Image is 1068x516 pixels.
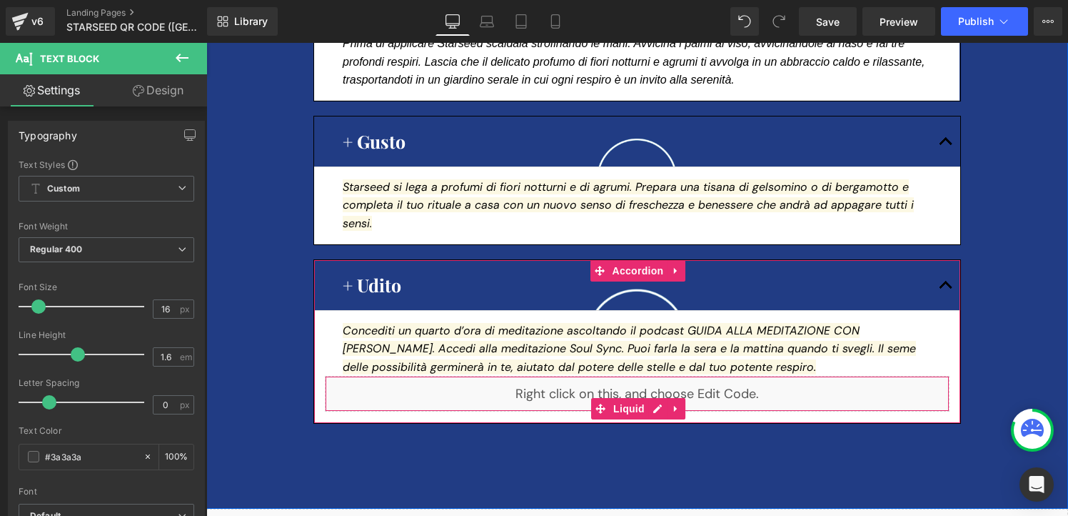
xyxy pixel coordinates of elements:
div: v6 [29,12,46,31]
div: Typography [19,121,77,142]
div: Text Styles [19,159,194,170]
b: Regular 400 [30,244,83,254]
input: Color [45,449,136,465]
span: Publish [958,16,994,27]
i: Starseed si lega a profumi di fiori notturni e di agrumi. Prepara una tisana di gelsomino o di be... [136,137,707,188]
span: Liquid [403,355,442,377]
a: Mobile [538,7,573,36]
a: v6 [6,7,55,36]
i: Concediti un quarto d’ora di meditazione ascoltando il podcast GUIDA ALLA MEDITAZIONE CON [PERSON... [136,280,710,332]
div: Line Height [19,330,194,340]
div: Font Size [19,282,194,292]
span: Accordion [403,217,461,239]
div: Font Weight [19,222,194,232]
a: Desktop [435,7,470,36]
a: Expand / Collapse [460,217,479,239]
strong: + Gusto [136,86,199,110]
button: Undo [730,7,759,36]
a: Preview [862,7,935,36]
div: Open Intercom Messenger [1019,467,1054,502]
a: New Library [207,7,278,36]
a: Landing Pages [66,7,231,19]
a: Expand / Collapse [460,355,479,377]
a: Tablet [504,7,538,36]
span: em [180,352,192,362]
span: px [180,400,192,410]
a: Design [106,74,210,106]
button: Redo [765,7,793,36]
div: % [159,445,193,470]
span: Text Block [40,53,99,64]
button: Publish [941,7,1028,36]
span: px [180,304,192,314]
span: Save [816,14,840,29]
div: Letter Spacing [19,378,194,388]
a: Laptop [470,7,504,36]
div: Text Color [19,426,194,436]
button: More [1034,7,1062,36]
span: Library [234,15,268,28]
span: Preview [880,14,918,29]
strong: + Udito [136,230,195,254]
b: Custom [47,183,80,195]
div: Font [19,487,194,497]
span: STARSEED QR CODE ([GEOGRAPHIC_DATA]) [66,21,203,33]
